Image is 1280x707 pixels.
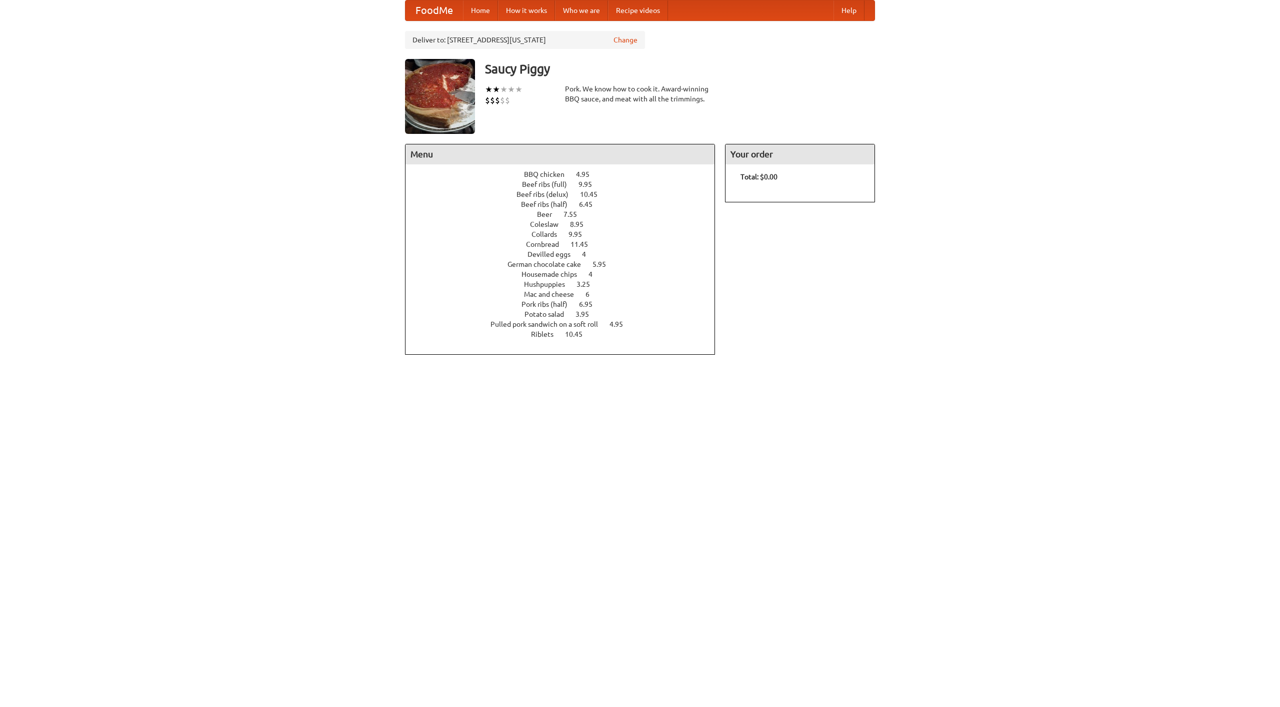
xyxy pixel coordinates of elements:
span: Hushpuppies [524,280,575,288]
a: Change [613,35,637,45]
span: 3.25 [576,280,600,288]
span: Pulled pork sandwich on a soft roll [490,320,608,328]
span: 10.45 [580,190,607,198]
a: Beef ribs (half) 6.45 [521,200,611,208]
span: Pork ribs (half) [521,300,577,308]
span: 4 [582,250,596,258]
span: 11.45 [570,240,598,248]
a: FoodMe [405,0,463,20]
span: 6.95 [579,300,602,308]
a: Help [833,0,864,20]
li: $ [485,95,490,106]
a: German chocolate cake 5.95 [507,260,624,268]
a: Pulled pork sandwich on a soft roll 4.95 [490,320,641,328]
span: 8.95 [570,220,593,228]
span: BBQ chicken [524,170,574,178]
span: 7.55 [563,210,587,218]
span: 9.95 [578,180,602,188]
a: Home [463,0,498,20]
a: BBQ chicken 4.95 [524,170,608,178]
span: 4.95 [609,320,633,328]
span: Cornbread [526,240,569,248]
span: Devilled eggs [527,250,580,258]
img: angular.jpg [405,59,475,134]
span: Mac and cheese [524,290,584,298]
span: Coleslaw [530,220,568,228]
span: Collards [531,230,567,238]
h3: Saucy Piggy [485,59,875,79]
a: Cornbread 11.45 [526,240,606,248]
a: Collards 9.95 [531,230,600,238]
li: ★ [500,84,507,95]
a: Beer 7.55 [537,210,595,218]
span: 9.95 [568,230,592,238]
li: $ [505,95,510,106]
h4: Menu [405,144,714,164]
span: Beer [537,210,562,218]
li: ★ [515,84,522,95]
span: 4.95 [576,170,599,178]
a: Who we are [555,0,608,20]
h4: Your order [725,144,874,164]
span: 6.45 [579,200,602,208]
span: Beef ribs (half) [521,200,577,208]
li: ★ [485,84,492,95]
span: 10.45 [565,330,592,338]
li: $ [495,95,500,106]
a: Pork ribs (half) 6.95 [521,300,611,308]
span: 6 [585,290,599,298]
li: ★ [507,84,515,95]
div: Pork. We know how to cook it. Award-winning BBQ sauce, and meat with all the trimmings. [565,84,715,104]
a: Beef ribs (full) 9.95 [522,180,610,188]
a: Devilled eggs 4 [527,250,604,258]
a: Mac and cheese 6 [524,290,608,298]
span: Beef ribs (delux) [516,190,578,198]
b: Total: $0.00 [740,173,777,181]
a: Housemade chips 4 [521,270,611,278]
li: ★ [492,84,500,95]
span: 5.95 [592,260,616,268]
span: 4 [588,270,602,278]
li: $ [490,95,495,106]
span: Potato salad [524,310,574,318]
span: Housemade chips [521,270,587,278]
a: Recipe videos [608,0,668,20]
li: $ [500,95,505,106]
a: Beef ribs (delux) 10.45 [516,190,616,198]
span: 3.95 [575,310,599,318]
span: German chocolate cake [507,260,591,268]
a: Coleslaw 8.95 [530,220,602,228]
span: Beef ribs (full) [522,180,577,188]
a: Potato salad 3.95 [524,310,607,318]
a: How it works [498,0,555,20]
span: Riblets [531,330,563,338]
a: Riblets 10.45 [531,330,601,338]
a: Hushpuppies 3.25 [524,280,608,288]
div: Deliver to: [STREET_ADDRESS][US_STATE] [405,31,645,49]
